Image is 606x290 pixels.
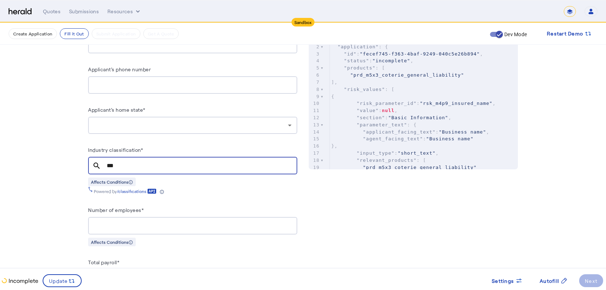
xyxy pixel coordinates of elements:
[382,108,394,113] span: null
[331,58,414,63] span: : ,
[309,157,321,164] div: 18
[331,115,452,120] span: : ,
[363,136,423,141] span: "agent_facing_text"
[88,259,119,265] label: Total payroll*
[309,135,321,142] div: 15
[331,150,439,156] span: : ,
[88,207,144,213] label: Number of employees*
[534,274,573,287] button: Autofill
[43,274,82,287] button: Update
[92,28,140,39] button: Submit Application
[309,72,321,79] div: 6
[331,51,483,57] span: : ,
[360,51,480,57] span: "fecef745-f363-4baf-9249-040c5e26b894"
[426,136,473,141] span: "Business name"
[309,150,321,157] div: 17
[540,277,559,285] span: Autofill
[43,8,61,15] div: Quotes
[88,66,151,72] label: Applicant's phone number
[357,122,407,127] span: "parameter_text"
[88,147,143,153] label: Industry classification*
[357,115,385,120] span: "section"
[309,86,321,93] div: 8
[331,129,489,135] span: : ,
[398,150,436,156] span: "short_text"
[94,188,164,194] div: Powered by
[420,101,492,106] span: "rsk_m4p9_insured_name"
[69,8,99,15] div: Submissions
[107,8,141,15] button: Resources dropdown menu
[309,64,321,72] div: 5
[338,44,379,49] span: "application"
[486,274,528,287] button: Settings
[7,276,38,285] p: Incomplete
[331,87,395,92] span: : [
[309,114,321,121] div: 12
[363,165,477,170] span: "prd_m5x3_coterie_general_liability"
[309,164,321,171] div: 19
[344,51,356,57] span: "id"
[350,72,464,78] span: "prd_m5x3_coterie_general_liability"
[331,143,338,149] span: },
[331,108,398,113] span: : ,
[309,129,321,136] div: 14
[357,101,417,106] span: "risk_parameter_id"
[344,58,369,63] span: "status"
[309,57,321,64] div: 4
[309,121,321,129] div: 13
[363,129,436,135] span: "applicant_facing_text"
[331,65,385,71] span: : [
[357,108,379,113] span: "value"
[331,79,338,85] span: ],
[309,142,321,150] div: 16
[309,107,321,114] div: 11
[492,277,514,285] span: Settings
[331,101,496,106] span: : ,
[292,18,315,26] div: Sandbox
[344,65,375,71] span: "products"
[9,8,32,15] img: Herald Logo
[60,28,88,39] button: Fill it Out
[331,136,473,141] span: :
[88,238,136,246] div: Affects Conditions
[309,43,321,50] div: 2
[9,28,57,39] button: Create Application
[439,129,486,135] span: "Business name"
[503,31,527,38] label: Dev Mode
[88,178,136,186] div: Affects Conditions
[331,122,417,127] span: : {
[547,29,583,38] span: Restart Demo
[88,107,145,113] label: Applicant's home state*
[309,50,321,58] div: 3
[309,93,321,100] div: 9
[331,94,335,99] span: {
[331,158,426,163] span: : [
[309,79,321,86] div: 7
[49,277,68,285] span: Update
[372,58,410,63] span: "incomplete"
[309,18,518,155] herald-code-block: Response
[388,115,448,120] span: "Basic Information"
[143,28,179,39] button: Get A Quote
[309,100,321,107] div: 10
[117,188,157,194] a: /classifications
[357,158,417,163] span: "relevant_products"
[357,150,395,156] span: "input_type"
[344,87,385,92] span: "risk_values"
[541,27,597,40] button: Restart Demo
[88,161,105,170] mat-icon: search
[331,44,388,49] span: : {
